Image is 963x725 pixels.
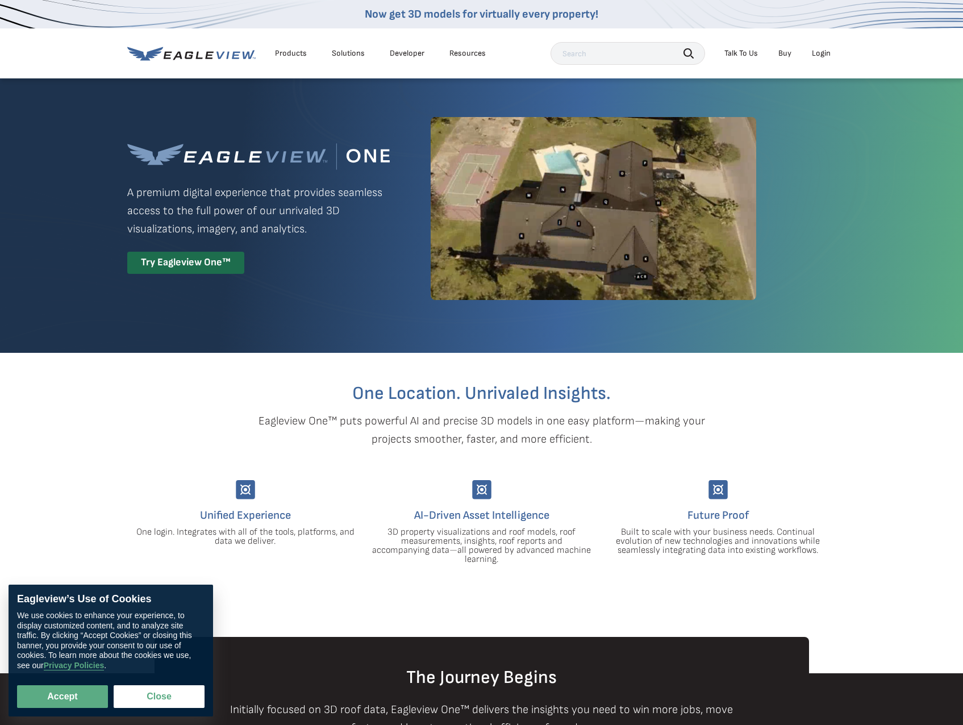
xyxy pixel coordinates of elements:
p: Built to scale with your business needs. Continual evolution of new technologies and innovations ... [608,528,828,555]
div: Try Eagleview One™ [127,252,244,274]
button: Accept [17,685,108,708]
button: Close [114,685,205,708]
div: Talk To Us [724,48,758,59]
p: Eagleview One™ puts powerful AI and precise 3D models in one easy platform—making your projects s... [239,412,725,448]
img: Group-9744.svg [472,480,491,499]
h4: AI-Driven Asset Intelligence [372,506,591,524]
h4: Unified Experience [136,506,355,524]
img: Group-9744.svg [236,480,255,499]
div: Eagleview’s Use of Cookies [17,593,205,606]
div: We use cookies to enhance your experience, to display customized content, and to analyze site tra... [17,611,205,671]
a: Developer [390,48,424,59]
div: Products [275,48,307,59]
p: A premium digital experience that provides seamless access to the full power of our unrivaled 3D ... [127,184,390,238]
img: Group-9744.svg [708,480,728,499]
p: One login. Integrates with all of the tools, platforms, and data we deliver. [136,528,355,546]
h4: Future Proof [608,506,828,524]
a: Now get 3D models for virtually every property! [365,7,598,21]
img: Eagleview One™ [127,143,390,170]
a: Privacy Policies [44,661,105,671]
p: 3D property visualizations and roof models, roof measurements, insights, roof reports and accompa... [372,528,591,564]
div: Solutions [332,48,365,59]
a: Buy [778,48,791,59]
h2: One Location. Unrivaled Insights. [136,385,828,403]
input: Search [551,42,705,65]
div: Login [812,48,831,59]
div: Resources [449,48,486,59]
h2: The Journey Begins [155,669,809,687]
